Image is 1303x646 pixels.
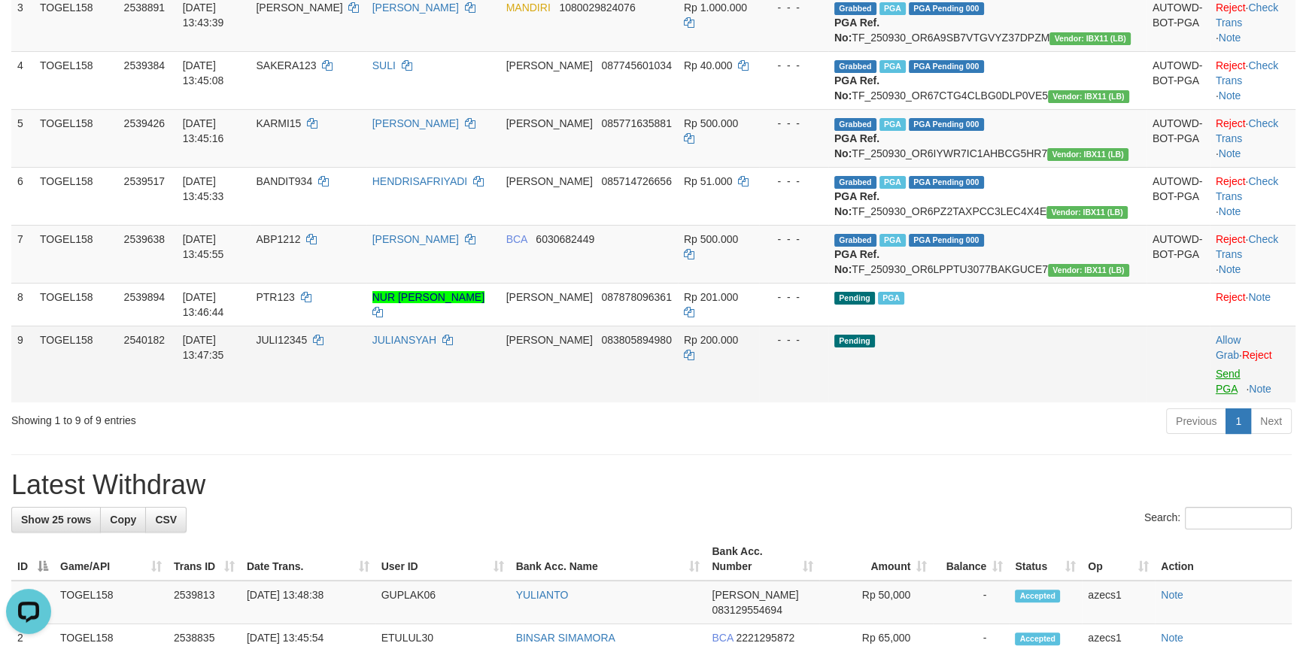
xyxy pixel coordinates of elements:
[372,334,436,346] a: JULIANSYAH
[1219,147,1241,159] a: Note
[1216,233,1278,260] a: Check Trans
[1250,408,1292,434] a: Next
[1219,32,1241,44] a: Note
[1242,349,1272,361] a: Reject
[933,538,1009,581] th: Balance: activate to sort column ascending
[168,581,241,624] td: 2539813
[1216,291,1246,303] a: Reject
[601,175,671,187] span: Copy 085714726656 to clipboard
[21,514,91,526] span: Show 25 rows
[878,292,904,305] span: Marked by azecs1
[256,233,300,245] span: ABP1212
[241,538,375,581] th: Date Trans.: activate to sort column ascending
[1216,334,1242,361] span: ·
[124,2,166,14] span: 2538891
[1216,117,1246,129] a: Reject
[155,514,177,526] span: CSV
[684,2,747,14] span: Rp 1.000.000
[124,334,166,346] span: 2540182
[1210,283,1295,326] td: ·
[1216,59,1246,71] a: Reject
[506,2,551,14] span: MANDIRI
[372,59,396,71] a: SULI
[1216,175,1246,187] a: Reject
[828,225,1147,283] td: TF_250930_OR6LPPTU3077BAKGUCE7
[1249,383,1271,395] a: Note
[183,175,224,202] span: [DATE] 13:45:33
[1144,507,1292,529] label: Search:
[183,233,224,260] span: [DATE] 13:45:55
[834,118,876,131] span: Grabbed
[909,234,984,247] span: PGA Pending
[183,117,224,144] span: [DATE] 13:45:16
[516,589,569,601] a: YULIANTO
[765,116,822,131] div: - - -
[183,334,224,361] span: [DATE] 13:47:35
[1216,175,1278,202] a: Check Trans
[909,60,984,73] span: PGA Pending
[834,17,879,44] b: PGA Ref. No:
[34,167,118,225] td: TOGEL158
[879,118,906,131] span: Marked by azecs1
[183,2,224,29] span: [DATE] 13:43:39
[1216,2,1246,14] a: Reject
[765,232,822,247] div: - - -
[834,132,879,159] b: PGA Ref. No:
[601,291,671,303] span: Copy 087878096361 to clipboard
[256,334,307,346] span: JULI12345
[909,118,984,131] span: PGA Pending
[54,538,168,581] th: Game/API: activate to sort column ascending
[1082,581,1155,624] td: azecs1
[256,117,301,129] span: KARMI15
[11,326,34,402] td: 9
[1219,205,1241,217] a: Note
[601,334,671,346] span: Copy 083805894980 to clipboard
[1046,206,1128,219] span: Vendor URL: https://dashboard.q2checkout.com/secure
[372,233,459,245] a: [PERSON_NAME]
[1048,264,1129,277] span: Vendor URL: https://dashboard.q2checkout.com/secure
[11,538,54,581] th: ID: activate to sort column descending
[506,334,593,346] span: [PERSON_NAME]
[834,176,876,189] span: Grabbed
[1210,225,1295,283] td: · ·
[712,604,782,616] span: Copy 083129554694 to clipboard
[372,291,484,303] a: NUR [PERSON_NAME]
[1216,59,1278,86] a: Check Trans
[765,58,822,73] div: - - -
[100,507,146,532] a: Copy
[1161,589,1183,601] a: Note
[1048,90,1129,103] span: Vendor URL: https://dashboard.q2checkout.com/secure
[1210,326,1295,402] td: ·
[1082,538,1155,581] th: Op: activate to sort column ascending
[1161,632,1183,644] a: Note
[834,74,879,102] b: PGA Ref. No:
[11,581,54,624] td: 1
[1248,291,1271,303] a: Note
[765,290,822,305] div: - - -
[1216,368,1241,395] a: Send PGA
[11,109,34,167] td: 5
[1210,109,1295,167] td: · ·
[1210,51,1295,109] td: · ·
[828,109,1147,167] td: TF_250930_OR6IYWR7IC1AHBCG5HR7
[372,117,459,129] a: [PERSON_NAME]
[1015,590,1060,602] span: Accepted
[1009,538,1082,581] th: Status: activate to sort column ascending
[256,59,316,71] span: SAKERA123
[34,109,118,167] td: TOGEL158
[684,59,733,71] span: Rp 40.000
[879,60,906,73] span: Marked by azecs1
[828,51,1147,109] td: TF_250930_OR67CTG4CLBG0DLP0VE5
[819,538,933,581] th: Amount: activate to sort column ascending
[834,190,879,217] b: PGA Ref. No:
[256,291,294,303] span: PTR123
[1147,51,1210,109] td: AUTOWD-BOT-PGA
[1147,109,1210,167] td: AUTOWD-BOT-PGA
[11,507,101,532] a: Show 25 rows
[1155,538,1292,581] th: Action
[11,167,34,225] td: 6
[183,59,224,86] span: [DATE] 13:45:08
[1216,233,1246,245] a: Reject
[736,632,794,644] span: Copy 2221295872 to clipboard
[684,291,738,303] span: Rp 201.000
